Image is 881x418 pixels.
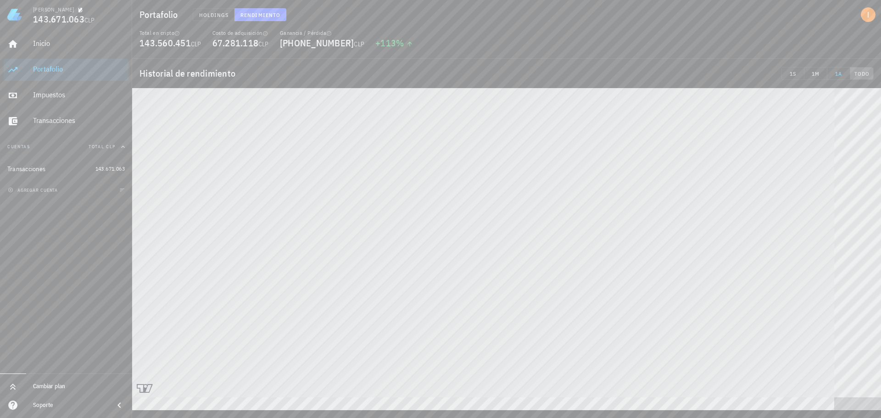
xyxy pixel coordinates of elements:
[4,59,128,81] a: Portafolio
[234,8,286,21] button: Rendimiento
[258,40,269,48] span: CLP
[786,70,800,77] span: 1S
[33,39,125,48] div: Inicio
[33,13,84,25] span: 143.671.063
[4,158,128,180] a: Transacciones 143.671.063
[33,65,125,73] div: Portafolio
[854,70,870,77] span: TODO
[89,144,116,150] span: Total CLP
[33,116,125,125] div: Transacciones
[139,29,201,37] div: Total en cripto
[139,37,191,49] span: 143.560.451
[33,90,125,99] div: Impuestos
[212,37,259,49] span: 67.281.118
[280,29,364,37] div: Ganancia / Pérdida
[10,187,58,193] span: agregar cuenta
[7,7,22,22] img: LedgiFi
[193,8,235,21] button: Holdings
[33,401,106,409] div: Soporte
[4,136,128,158] button: CuentasTotal CLP
[861,7,875,22] div: avatar
[354,40,364,48] span: CLP
[827,67,850,80] button: 1A
[95,165,125,172] span: 143.671.063
[33,6,74,13] div: [PERSON_NAME]
[781,67,804,80] button: 1S
[199,11,229,18] span: Holdings
[396,37,404,49] span: %
[212,29,269,37] div: Costo de adquisición
[4,110,128,132] a: Transacciones
[139,7,182,22] h1: Portafolio
[137,384,153,393] a: Charting by TradingView
[850,67,874,80] button: TODO
[375,39,413,48] div: +113
[240,11,280,18] span: Rendimiento
[804,67,827,80] button: 1M
[7,165,45,173] div: Transacciones
[831,70,846,77] span: 1A
[132,59,881,88] div: Historial de rendimiento
[4,84,128,106] a: Impuestos
[280,37,354,49] span: [PHONE_NUMBER]
[84,16,95,24] span: CLP
[33,383,125,390] div: Cambiar plan
[191,40,201,48] span: CLP
[6,185,62,195] button: agregar cuenta
[4,33,128,55] a: Inicio
[808,70,823,77] span: 1M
